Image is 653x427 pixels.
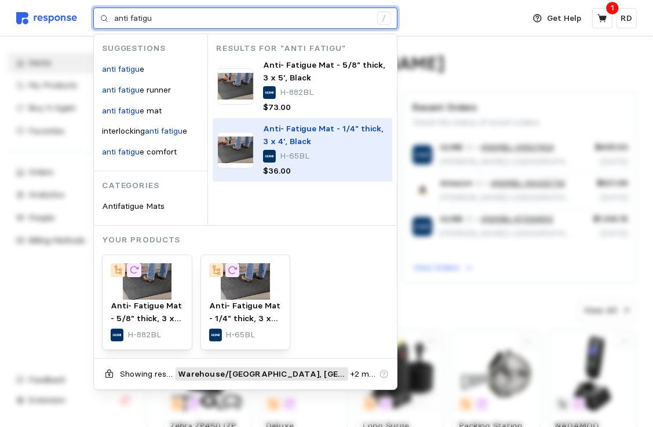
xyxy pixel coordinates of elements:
mark: anti fatigu [145,126,183,136]
span: e mat [140,105,162,116]
span: Antifatigue Mats [102,201,165,211]
mark: anti fatigu [102,105,140,116]
p: Your Products [102,234,397,246]
span: e runner [140,84,171,95]
p: H-882BL [127,329,161,341]
input: Search for a product name or SKU [114,8,371,29]
button: RD [616,8,637,28]
span: e [140,64,144,74]
mark: anti fatigu [102,146,140,157]
div: / [377,12,391,25]
p: Suggestions [102,42,207,55]
p: H-65BL [226,329,256,341]
p: Showing results for [121,368,174,381]
p: Categories [102,179,207,192]
p: H-65BL [280,150,309,163]
button: Get Help [526,8,589,30]
img: H-65BL [217,132,254,168]
span: Anti- Fatigue Mat - 5/8" thick, 3 x 5', Black [111,300,182,336]
img: H-65BL [209,263,282,300]
span: interlocking [102,126,145,136]
p: $36.00 [263,165,291,178]
span: Anti- Fatigue Mat - 1/4" thick, 3 x 4', Black [263,123,384,146]
p: Get Help [548,12,582,25]
mark: anti fatigu [102,84,140,95]
span: Anti- Fatigue Mat - 5/8" thick, 3 x 5', Black [263,60,385,83]
span: e [183,126,187,136]
p: H-882BL [280,86,313,99]
img: svg%3e [16,12,77,24]
p: Results for "anti fatigu" [216,42,397,55]
span: e comfort [140,146,177,157]
p: 1 [611,2,614,14]
span: + 2 more [351,368,377,381]
mark: anti fatigu [102,64,140,74]
span: Anti- Fatigue Mat - 1/4" thick, 3 x 4', Black [209,300,280,336]
img: H-882BL [217,68,254,105]
p: $73.00 [263,101,291,114]
p: RD [621,12,633,25]
span: Warehouse / [GEOGRAPHIC_DATA], [GEOGRAPHIC_DATA] [178,368,345,380]
img: H-882BL [111,263,184,300]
